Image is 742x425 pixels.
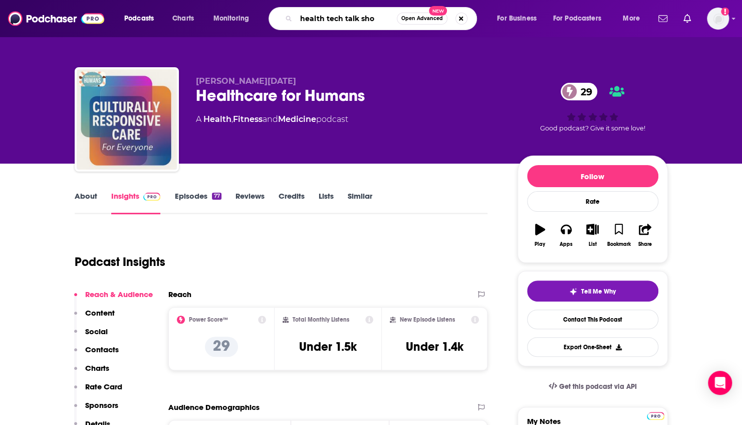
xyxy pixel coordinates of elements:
button: Bookmark [606,217,632,253]
p: Charts [85,363,109,373]
h3: Under 1.4k [406,339,463,354]
div: Bookmark [607,241,630,247]
a: Contact This Podcast [527,310,658,329]
div: Share [638,241,652,247]
span: More [623,12,640,26]
button: Follow [527,165,658,187]
span: Charts [172,12,194,26]
img: User Profile [707,8,729,30]
button: List [579,217,605,253]
a: 29 [561,83,597,100]
button: open menu [616,11,652,27]
button: Content [74,308,115,327]
div: 29Good podcast? Give it some love! [518,76,668,138]
span: and [263,114,278,124]
div: Open Intercom Messenger [708,371,732,395]
svg: Add a profile image [721,8,729,16]
button: Sponsors [74,400,118,419]
span: Podcasts [124,12,154,26]
div: Rate [527,191,658,212]
p: 29 [205,337,238,357]
h2: Audience Demographics [168,402,260,412]
span: Monitoring [213,12,249,26]
a: Medicine [278,114,316,124]
button: tell me why sparkleTell Me Why [527,280,658,302]
h2: Reach [168,290,191,299]
button: Share [632,217,658,253]
button: open menu [490,11,549,27]
a: Pro website [647,410,664,420]
button: Contacts [74,345,119,363]
a: Lists [319,191,334,214]
div: List [589,241,597,247]
span: For Podcasters [553,12,601,26]
p: Contacts [85,345,119,354]
a: Similar [348,191,372,214]
h2: New Episode Listens [400,316,455,323]
h3: Under 1.5k [299,339,357,354]
h2: Total Monthly Listens [293,316,349,323]
p: Social [85,327,108,336]
span: [PERSON_NAME][DATE] [196,76,296,86]
button: Open AdvancedNew [397,13,447,25]
img: Podchaser Pro [647,412,664,420]
span: , [231,114,233,124]
button: open menu [547,11,616,27]
img: Healthcare for Humans [77,69,177,170]
p: Sponsors [85,400,118,410]
input: Search podcasts, credits, & more... [296,11,397,27]
span: New [429,6,447,16]
button: Play [527,217,553,253]
a: Episodes77 [174,191,221,214]
a: Show notifications dropdown [679,10,695,27]
button: open menu [117,11,167,27]
span: For Business [497,12,537,26]
p: Content [85,308,115,318]
div: A podcast [196,113,348,125]
img: Podchaser - Follow, Share and Rate Podcasts [8,9,104,28]
a: InsightsPodchaser Pro [111,191,161,214]
a: Show notifications dropdown [654,10,671,27]
p: Rate Card [85,382,122,391]
button: Export One-Sheet [527,337,658,357]
span: Tell Me Why [581,288,616,296]
img: tell me why sparkle [569,288,577,296]
a: Fitness [233,114,263,124]
div: 77 [212,193,221,200]
a: Get this podcast via API [541,374,645,399]
h2: Power Score™ [189,316,228,323]
button: open menu [206,11,262,27]
span: 29 [571,83,597,100]
button: Social [74,327,108,345]
div: Play [535,241,545,247]
a: Credits [279,191,305,214]
button: Apps [553,217,579,253]
span: Good podcast? Give it some love! [540,124,645,132]
a: About [75,191,97,214]
button: Reach & Audience [74,290,153,308]
a: Reviews [235,191,265,214]
p: Reach & Audience [85,290,153,299]
a: Charts [166,11,200,27]
span: Logged in as WE_Broadcast [707,8,729,30]
a: Health [203,114,231,124]
span: Open Advanced [401,16,443,21]
img: Podchaser Pro [143,193,161,201]
div: Search podcasts, credits, & more... [278,7,486,30]
span: Get this podcast via API [559,382,636,391]
div: Apps [560,241,573,247]
button: Show profile menu [707,8,729,30]
button: Rate Card [74,382,122,400]
button: Charts [74,363,109,382]
h1: Podcast Insights [75,254,165,269]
